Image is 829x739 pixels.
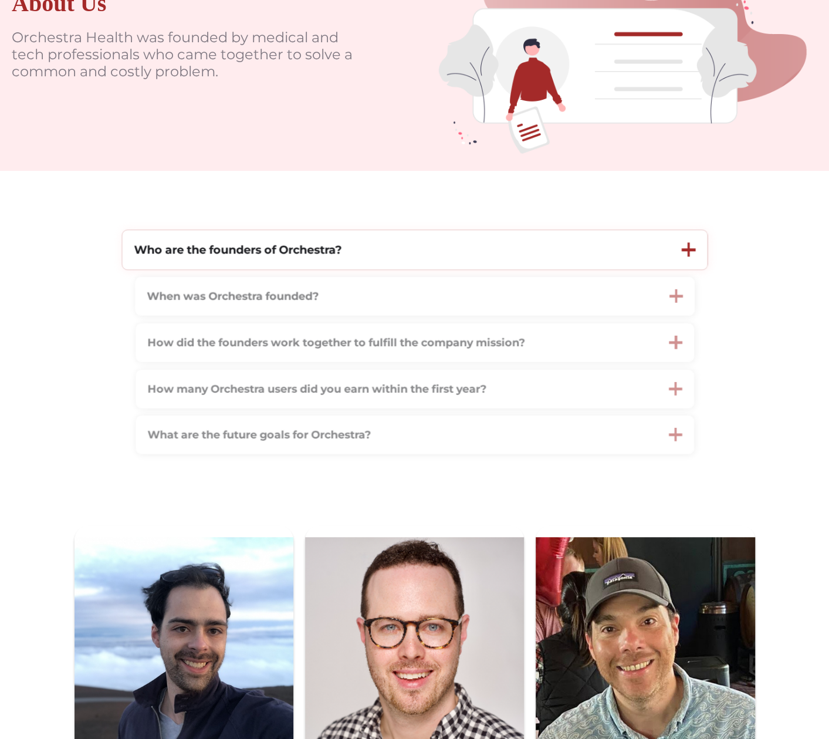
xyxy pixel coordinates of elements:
[134,242,341,257] strong: Who are the founders of Orchestra?
[147,335,525,349] strong: How did the founders work together to fulfill the company mission?
[147,428,371,441] strong: What are the future goals for Orchestra?
[147,289,319,302] strong: When was Orchestra founded?
[147,382,486,395] strong: How many Orchestra users did you earn within the first year?
[12,29,356,80] p: Orchestra Health was founded by medical and tech professionals who came together to solve a commo...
